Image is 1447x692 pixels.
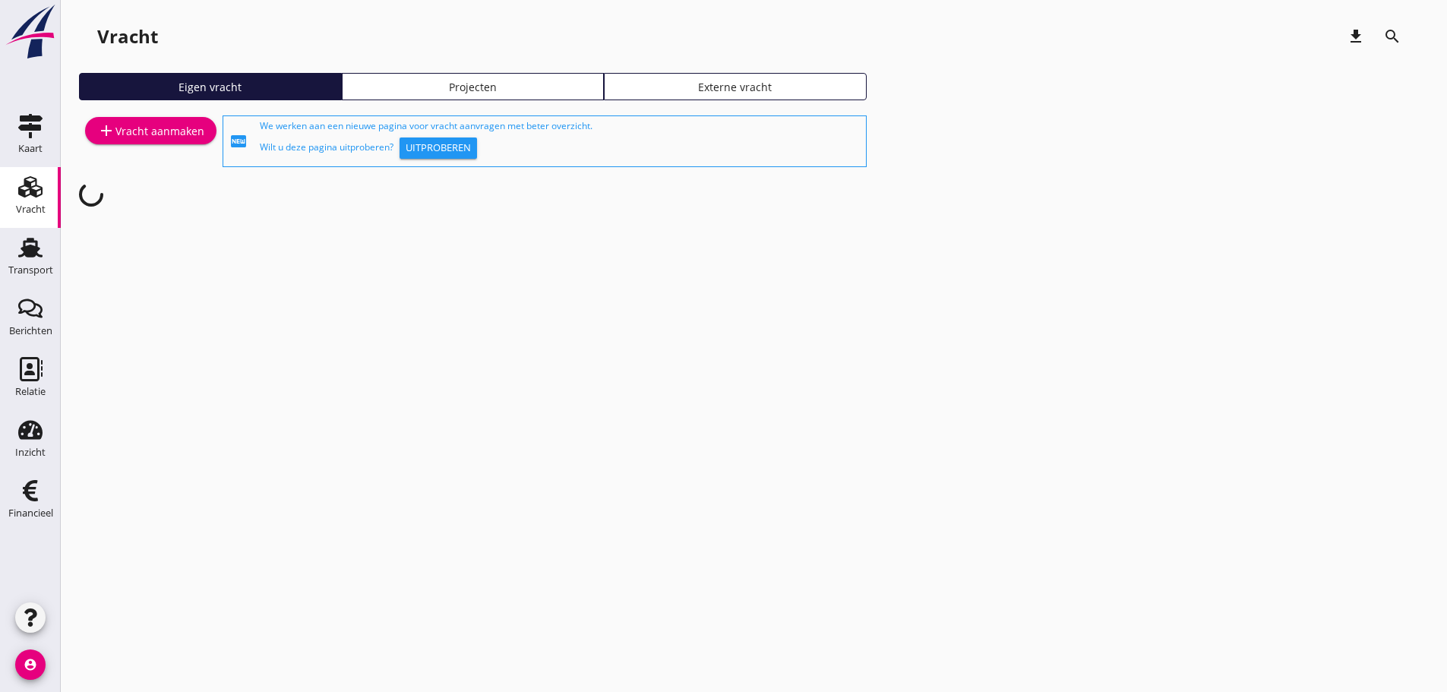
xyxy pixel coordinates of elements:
[400,137,477,159] button: Uitproberen
[1347,27,1365,46] i: download
[406,141,471,156] div: Uitproberen
[97,122,204,140] div: Vracht aanmaken
[18,144,43,153] div: Kaart
[604,73,867,100] a: Externe vracht
[15,447,46,457] div: Inzicht
[8,508,53,518] div: Financieel
[9,326,52,336] div: Berichten
[3,4,58,60] img: logo-small.a267ee39.svg
[97,24,158,49] div: Vracht
[229,132,248,150] i: fiber_new
[1383,27,1401,46] i: search
[611,79,860,95] div: Externe vracht
[16,204,46,214] div: Vracht
[15,649,46,680] i: account_circle
[8,265,53,275] div: Transport
[85,117,216,144] a: Vracht aanmaken
[97,122,115,140] i: add
[349,79,598,95] div: Projecten
[260,119,860,163] div: We werken aan een nieuwe pagina voor vracht aanvragen met beter overzicht. Wilt u deze pagina uit...
[86,79,335,95] div: Eigen vracht
[79,73,342,100] a: Eigen vracht
[15,387,46,397] div: Relatie
[342,73,605,100] a: Projecten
